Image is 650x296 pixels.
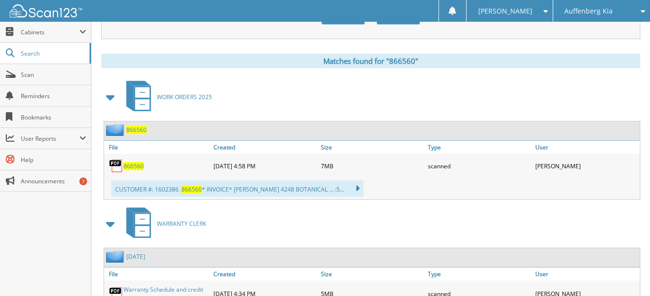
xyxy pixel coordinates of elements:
[101,54,640,68] div: Matches found for "866560"
[533,267,640,281] a: User
[318,156,425,176] div: 7MB
[21,71,86,79] span: Scan
[533,156,640,176] div: [PERSON_NAME]
[104,141,211,154] a: File
[21,113,86,121] span: Bookmarks
[121,78,212,116] a: WORK ORDERS 2025
[21,177,86,185] span: Announcements
[21,134,79,143] span: User Reports
[126,252,145,261] a: [DATE]
[533,141,640,154] a: User
[211,267,318,281] a: Created
[425,141,532,154] a: Type
[10,4,82,17] img: scan123-logo-white.svg
[21,92,86,100] span: Reminders
[425,267,532,281] a: Type
[126,126,147,134] a: 866560
[111,180,363,197] div: CUSTOMER #: 1602386 . * INVOICE* [PERSON_NAME] 4248 BOTANICAL ... :5...
[109,159,123,173] img: PDF.png
[211,141,318,154] a: Created
[21,156,86,164] span: Help
[181,185,202,193] span: 866560
[121,205,206,243] a: WARRANTY CLERK
[79,178,87,185] div: 7
[425,156,532,176] div: scanned
[157,93,212,101] span: WORK ORDERS 2025
[123,162,144,170] a: 866560
[104,267,211,281] a: File
[106,124,126,136] img: folder2.png
[157,220,206,228] span: WARRANTY CLERK
[564,8,613,14] span: Auffenberg Kia
[318,267,425,281] a: Size
[21,49,85,58] span: Search
[318,141,425,154] a: Size
[106,251,126,263] img: folder2.png
[211,156,318,176] div: [DATE] 4:58 PM
[478,8,532,14] span: [PERSON_NAME]
[21,28,79,36] span: Cabinets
